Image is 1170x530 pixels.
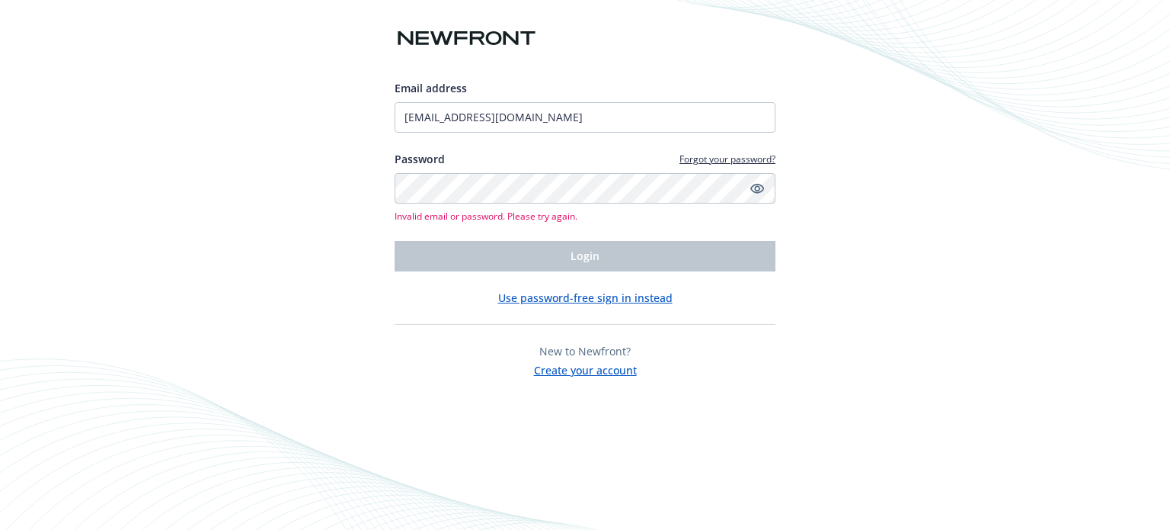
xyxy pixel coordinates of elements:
button: Create your account [534,359,637,378]
span: Login [571,249,599,263]
input: Enter your password [395,173,775,204]
a: Forgot your password? [679,153,775,165]
span: New to Newfront? [539,344,631,358]
span: Email address [395,81,467,95]
span: Invalid email or password. Please try again. [395,210,775,223]
a: Show password [748,179,766,198]
input: Enter your email [395,102,775,133]
button: Login [395,241,775,271]
button: Use password-free sign in instead [498,290,673,306]
img: Newfront logo [395,25,539,52]
label: Password [395,151,445,167]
